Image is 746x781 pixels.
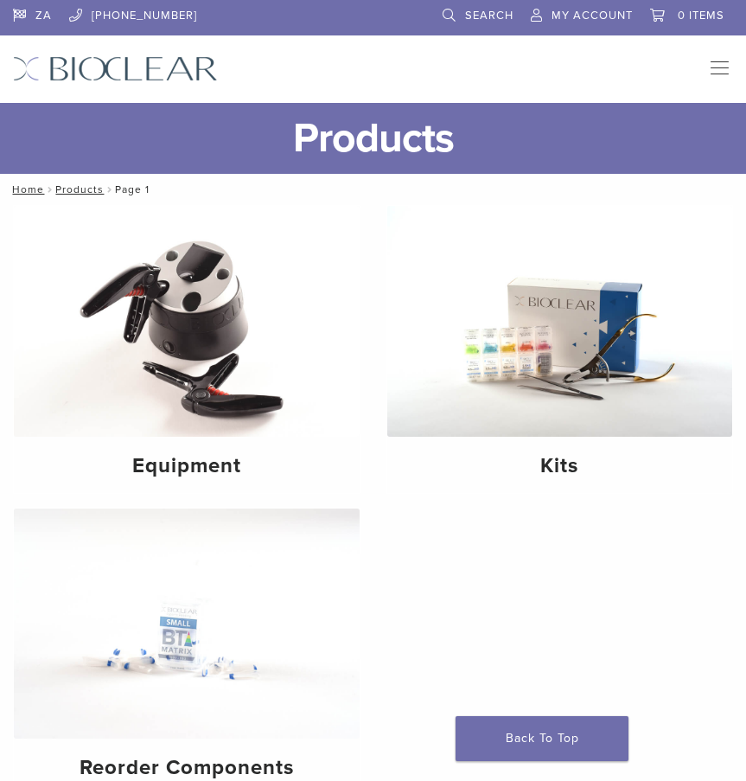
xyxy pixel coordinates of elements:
[387,206,733,437] img: Kits
[678,9,724,22] span: 0 items
[55,183,104,195] a: Products
[401,451,719,482] h4: Kits
[387,206,733,493] a: Kits
[13,56,218,81] img: Bioclear
[552,9,633,22] span: My Account
[465,9,513,22] span: Search
[7,183,44,195] a: Home
[14,206,360,493] a: Equipment
[28,451,346,482] h4: Equipment
[44,185,55,194] span: /
[104,185,115,194] span: /
[14,206,360,437] img: Equipment
[456,716,628,761] a: Back To Top
[14,509,360,739] img: Reorder Components
[697,56,733,82] nav: Primary Navigation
